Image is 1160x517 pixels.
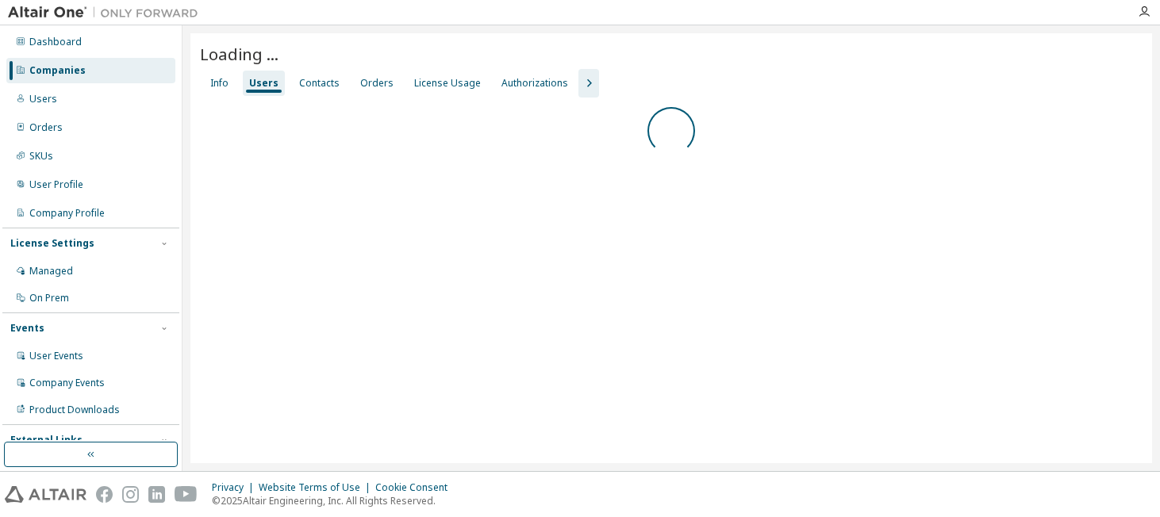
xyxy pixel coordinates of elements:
img: Altair One [8,5,206,21]
div: Company Profile [29,207,105,220]
div: Privacy [212,481,259,494]
div: External Links [10,434,83,446]
div: Company Events [29,377,105,389]
div: Website Terms of Use [259,481,375,494]
div: Contacts [299,77,340,90]
div: Users [29,93,57,105]
div: User Events [29,350,83,362]
div: Events [10,322,44,335]
p: © 2025 Altair Engineering, Inc. All Rights Reserved. [212,494,457,507]
div: SKUs [29,150,53,163]
div: Users [249,77,278,90]
div: License Usage [414,77,481,90]
img: youtube.svg [175,486,198,503]
div: Orders [29,121,63,134]
div: License Settings [10,237,94,250]
div: On Prem [29,292,69,304]
img: altair_logo.svg [5,486,86,503]
img: instagram.svg [122,486,139,503]
div: Dashboard [29,36,82,48]
div: Info [210,77,229,90]
div: Product Downloads [29,404,120,416]
div: Managed [29,265,73,278]
div: Companies [29,64,86,77]
img: linkedin.svg [148,486,165,503]
div: Cookie Consent [375,481,457,494]
span: Loading ... [200,43,278,65]
div: Authorizations [501,77,568,90]
div: User Profile [29,178,83,191]
div: Orders [360,77,394,90]
img: facebook.svg [96,486,113,503]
